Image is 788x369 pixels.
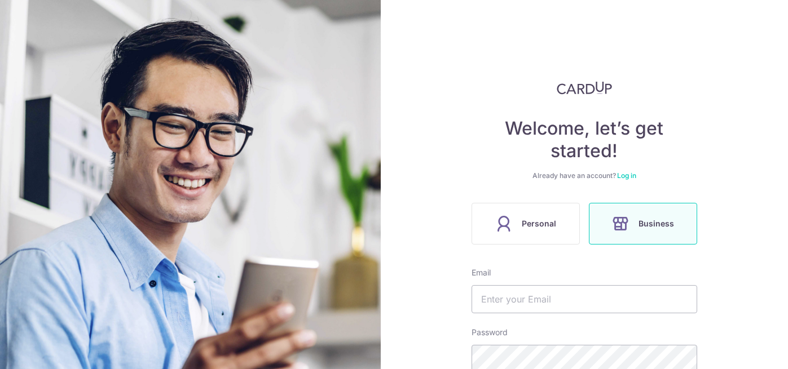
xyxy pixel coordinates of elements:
div: Already have an account? [472,171,697,180]
label: Password [472,327,508,338]
a: Business [584,203,702,244]
h4: Welcome, let’s get started! [472,117,697,162]
input: Enter your Email [472,285,697,313]
span: Business [639,217,674,230]
label: Email [472,267,491,278]
a: Personal [467,203,584,244]
span: Personal [522,217,556,230]
img: CardUp Logo [557,81,612,95]
a: Log in [617,171,636,180]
